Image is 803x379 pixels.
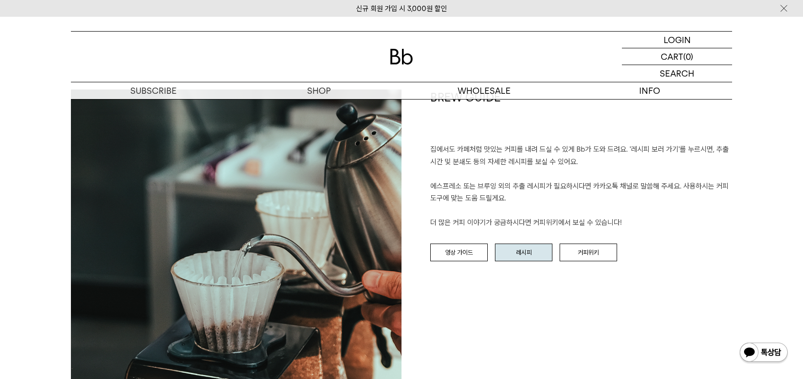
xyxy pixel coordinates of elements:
[236,82,401,99] a: SHOP
[661,48,683,65] p: CART
[739,342,789,365] img: 카카오톡 채널 1:1 채팅 버튼
[560,244,617,262] a: 커피위키
[567,82,732,99] p: INFO
[664,32,691,48] p: LOGIN
[356,4,447,13] a: 신규 회원 가입 시 3,000원 할인
[495,244,552,262] a: 레시피
[430,89,732,144] h1: BREW GUIDE
[683,48,693,65] p: (0)
[660,65,694,82] p: SEARCH
[622,48,732,65] a: CART (0)
[71,82,236,99] a: SUBSCRIBE
[401,82,567,99] p: WHOLESALE
[430,244,488,262] a: 영상 가이드
[390,49,413,65] img: 로고
[622,32,732,48] a: LOGIN
[430,144,732,229] p: 집에서도 카페처럼 맛있는 커피를 내려 드실 ﻿수 있게 Bb가 도와 드려요. '레시피 보러 가기'를 누르시면, 추출 시간 및 분쇄도 등의 자세한 레시피를 보실 수 있어요. 에스...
